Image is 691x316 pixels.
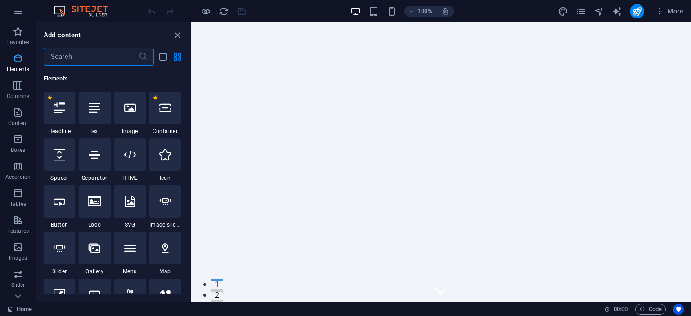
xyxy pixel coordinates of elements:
span: Image slider [149,221,181,228]
button: grid-view [172,51,183,62]
p: Slider [11,281,25,289]
span: Text [79,128,110,135]
div: Logo [79,185,110,228]
span: Image [114,128,146,135]
span: Remove from favorites [153,95,158,100]
span: SVG [114,221,146,228]
div: Slider [44,232,75,275]
p: Images [9,254,27,262]
h6: Add content [44,30,81,40]
div: Icon [149,138,181,182]
input: Search [44,48,139,66]
div: Image [114,92,146,135]
img: Editor Logo [52,6,119,17]
button: Code [635,304,666,315]
button: text_generator [612,6,623,17]
button: 3 [21,278,32,280]
span: Button [44,221,75,228]
span: More [655,7,683,16]
span: HTML [114,174,146,182]
button: 2 [21,267,32,269]
button: list-view [157,51,168,62]
div: Map [149,232,181,275]
p: Elements [7,66,30,73]
i: On resize automatically adjust zoom level to fit chosen device. [441,7,449,15]
button: navigator [594,6,605,17]
span: Separator [79,174,110,182]
div: Text [79,92,110,135]
span: Spacer [44,174,75,182]
i: Design (Ctrl+Alt+Y) [558,6,568,17]
div: Gallery [79,232,110,275]
p: Content [8,120,28,127]
span: Container [149,128,181,135]
div: Headline [44,92,75,135]
p: Tables [10,200,26,208]
span: Headline [44,128,75,135]
a: Click to cancel selection. Double-click to open Pages [7,304,32,315]
button: design [558,6,569,17]
button: More [651,4,687,18]
p: Columns [7,93,29,100]
span: Icon [149,174,181,182]
i: Publish [632,6,642,17]
span: : [620,306,621,312]
i: Pages (Ctrl+Alt+S) [576,6,586,17]
button: close panel [172,30,183,40]
p: Favorites [6,39,29,46]
div: Image slider [149,185,181,228]
button: publish [630,4,644,18]
div: Separator [79,138,110,182]
p: Boxes [11,147,26,154]
span: Map [149,268,181,275]
p: Features [7,227,29,235]
i: Reload page [219,6,229,17]
span: Code [639,304,662,315]
div: Button [44,185,75,228]
span: Menu [114,268,146,275]
button: 100% [404,6,436,17]
button: pages [576,6,587,17]
div: Spacer [44,138,75,182]
h6: Session time [604,304,628,315]
button: 1 [21,256,32,258]
p: Accordion [5,174,31,181]
i: AI Writer [612,6,622,17]
div: Container [149,92,181,135]
span: Gallery [79,268,110,275]
h6: 100% [418,6,432,17]
button: Usercentrics [673,304,684,315]
span: Remove from favorites [47,95,52,100]
h6: Elements [44,73,181,84]
span: 00 00 [614,304,628,315]
button: Click here to leave preview mode and continue editing [200,6,211,17]
span: Logo [79,221,110,228]
div: HTML [114,138,146,182]
span: Slider [44,268,75,275]
button: reload [218,6,229,17]
div: Menu [114,232,146,275]
div: SVG [114,185,146,228]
